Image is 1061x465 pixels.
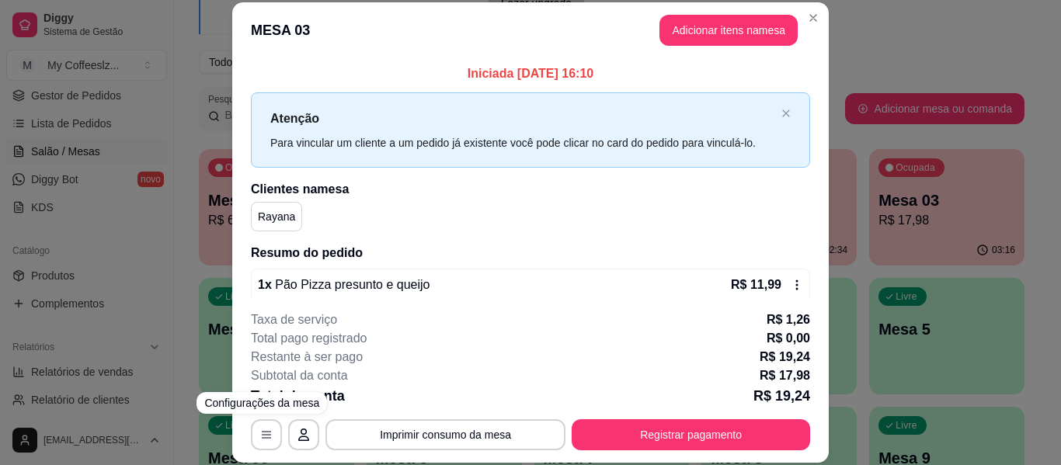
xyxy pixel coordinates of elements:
[270,134,775,151] div: Para vincular um cliente a um pedido já existente você pode clicar no card do pedido para vinculá...
[767,311,810,329] p: R$ 1,26
[760,366,810,385] p: R$ 17,98
[767,329,810,348] p: R$ 0,00
[781,109,791,118] span: close
[197,392,327,414] div: Configurações da mesa
[325,419,565,450] button: Imprimir consumo da mesa
[270,109,775,128] p: Atenção
[251,329,367,348] p: Total pago registrado
[753,385,810,407] p: R$ 19,24
[251,348,363,366] p: Restante à ser pago
[801,5,826,30] button: Close
[760,348,810,366] p: R$ 19,24
[659,15,798,46] button: Adicionar itens namesa
[258,209,295,224] p: Rayana
[272,278,430,291] span: Pão Pizza presunto e queijo
[251,64,810,83] p: Iniciada [DATE] 16:10
[731,276,781,294] p: R$ 11,99
[572,419,810,450] button: Registrar pagamento
[781,109,791,119] button: close
[232,2,829,58] header: MESA 03
[258,276,430,294] p: 1 x
[251,180,810,199] h2: Clientes na mesa
[251,366,348,385] p: Subtotal da conta
[251,244,810,262] h2: Resumo do pedido
[251,385,345,407] p: Total da conta
[251,311,337,329] p: Taxa de serviço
